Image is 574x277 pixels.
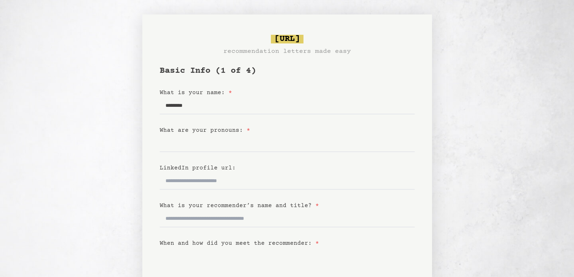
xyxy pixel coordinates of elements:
[223,46,351,56] h3: recommendation letters made easy
[271,35,303,43] span: [URL]
[160,89,232,96] label: What is your name:
[160,202,319,209] label: What is your recommender’s name and title?
[160,165,236,171] label: LinkedIn profile url:
[160,127,250,134] label: What are your pronouns:
[160,240,319,247] label: When and how did you meet the recommender:
[160,65,415,77] h1: Basic Info (1 of 4)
